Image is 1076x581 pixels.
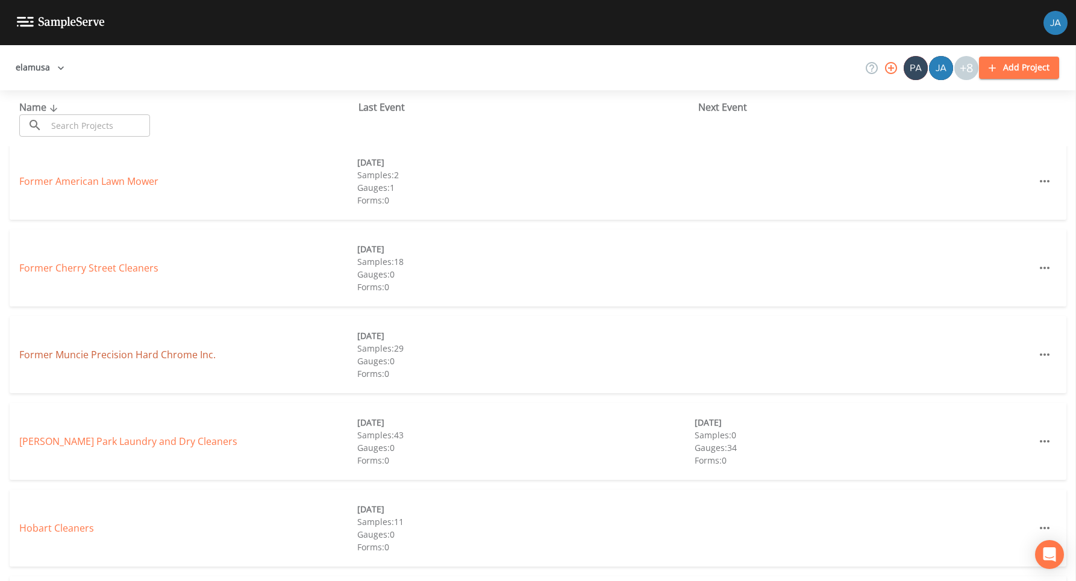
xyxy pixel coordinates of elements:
[698,100,1037,114] div: Next Event
[358,100,698,114] div: Last Event
[357,281,695,293] div: Forms: 0
[695,416,1033,429] div: [DATE]
[357,156,695,169] div: [DATE]
[19,521,94,535] a: Hobart Cleaners
[1035,540,1064,569] div: Open Intercom Messenger
[357,169,695,181] div: Samples: 2
[357,503,695,515] div: [DATE]
[357,194,695,207] div: Forms: 0
[11,57,69,79] button: elamusa
[695,441,1033,454] div: Gauges: 34
[357,329,695,342] div: [DATE]
[954,56,978,80] div: +8
[357,367,695,380] div: Forms: 0
[929,56,953,80] img: de60428fbf029cf3ba8fe1992fc15c16
[357,342,695,355] div: Samples: 29
[19,348,216,361] a: Former Muncie Precision Hard Chrome Inc.
[357,268,695,281] div: Gauges: 0
[357,429,695,441] div: Samples: 43
[357,243,695,255] div: [DATE]
[357,441,695,454] div: Gauges: 0
[357,181,695,194] div: Gauges: 1
[695,429,1033,441] div: Samples: 0
[17,17,105,28] img: logo
[903,56,928,80] div: Patrick Caulfield
[19,435,237,448] a: [PERSON_NAME] Park Laundry and Dry Cleaners
[357,515,695,528] div: Samples: 11
[357,528,695,541] div: Gauges: 0
[357,355,695,367] div: Gauges: 0
[357,541,695,553] div: Forms: 0
[928,56,954,80] div: James Patrick Hogan
[904,56,928,80] img: 642d39ac0e0127a36d8cdbc932160316
[19,261,158,275] a: Former Cherry Street Cleaners
[979,57,1059,79] button: Add Project
[357,416,695,429] div: [DATE]
[357,454,695,467] div: Forms: 0
[19,175,158,188] a: Former American Lawn Mower
[357,255,695,268] div: Samples: 18
[47,114,150,137] input: Search Projects
[695,454,1033,467] div: Forms: 0
[1043,11,1068,35] img: 747fbe677637578f4da62891070ad3f4
[19,101,61,114] span: Name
